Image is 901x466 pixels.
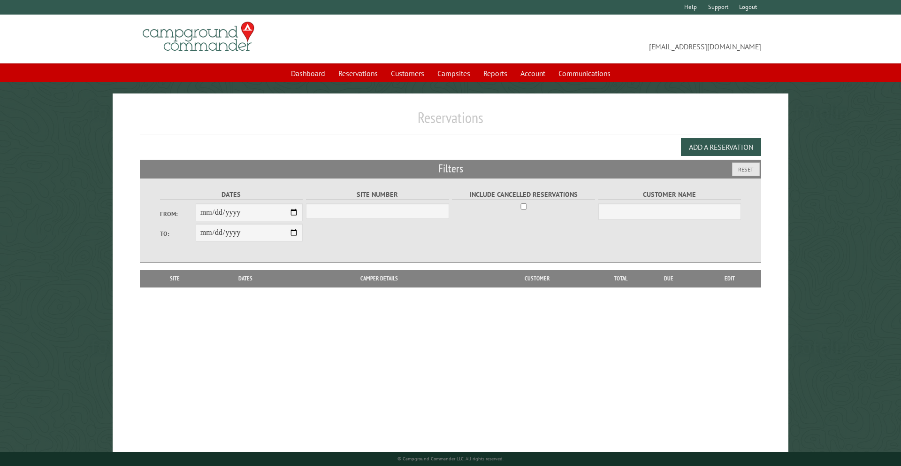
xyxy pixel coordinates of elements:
a: Dashboard [285,64,331,82]
th: Dates [206,270,286,287]
a: Customers [385,64,430,82]
th: Edit [698,270,762,287]
label: Site Number [306,189,449,200]
img: Campground Commander [140,18,257,55]
th: Camper Details [286,270,473,287]
button: Reset [732,163,760,176]
label: Dates [160,189,303,200]
a: Reports [478,64,513,82]
th: Due [639,270,698,287]
label: Include Cancelled Reservations [452,189,595,200]
label: Customer Name [598,189,741,200]
h2: Filters [140,160,762,178]
a: Campsites [432,64,476,82]
h1: Reservations [140,109,762,134]
th: Site [145,270,206,287]
span: [EMAIL_ADDRESS][DOMAIN_NAME] [450,26,761,52]
a: Communications [553,64,616,82]
label: To: [160,229,196,238]
th: Total [602,270,639,287]
button: Add a Reservation [681,138,761,156]
label: From: [160,210,196,218]
th: Customer [473,270,602,287]
a: Reservations [333,64,383,82]
a: Account [515,64,551,82]
small: © Campground Commander LLC. All rights reserved. [397,456,504,462]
